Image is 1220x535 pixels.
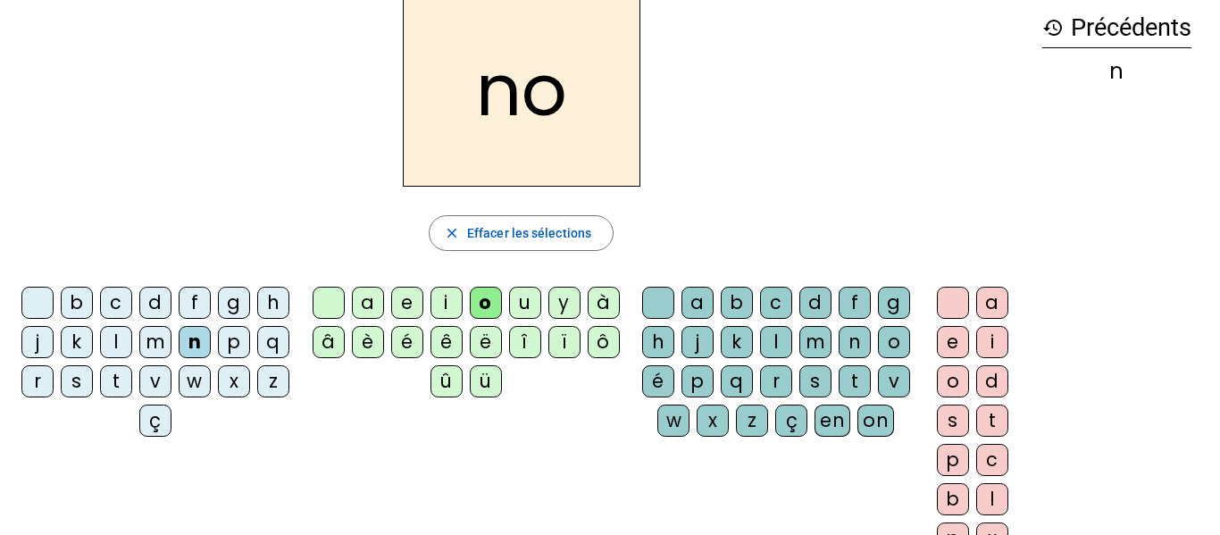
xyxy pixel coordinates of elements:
div: â [313,326,345,358]
div: j [21,326,54,358]
div: j [681,326,714,358]
div: f [179,287,211,319]
div: r [21,365,54,397]
div: l [760,326,792,358]
h3: Précédents [1042,8,1191,48]
mat-icon: close [444,225,460,241]
div: ï [548,326,581,358]
div: s [61,365,93,397]
div: c [100,287,132,319]
div: ê [430,326,463,358]
div: w [657,405,689,437]
div: x [218,365,250,397]
div: v [878,365,910,397]
div: p [937,444,969,476]
div: c [760,287,792,319]
div: n [839,326,871,358]
div: b [721,287,753,319]
div: en [815,405,850,437]
div: g [878,287,910,319]
div: t [100,365,132,397]
div: l [976,483,1008,515]
div: p [681,365,714,397]
div: d [976,365,1008,397]
div: ë [470,326,502,358]
div: e [391,287,423,319]
div: k [61,326,93,358]
mat-icon: history [1042,17,1064,38]
div: b [937,483,969,515]
div: e [937,326,969,358]
div: a [352,287,384,319]
div: q [721,365,753,397]
div: ç [139,405,171,437]
div: s [799,365,831,397]
div: x [697,405,729,437]
div: è [352,326,384,358]
div: r [760,365,792,397]
div: n [1042,61,1191,82]
div: i [976,326,1008,358]
div: ü [470,365,502,397]
div: ô [588,326,620,358]
div: d [799,287,831,319]
div: t [976,405,1008,437]
div: q [257,326,289,358]
div: h [642,326,674,358]
div: î [509,326,541,358]
div: û [430,365,463,397]
div: h [257,287,289,319]
div: é [642,365,674,397]
div: s [937,405,969,437]
div: p [218,326,250,358]
div: m [139,326,171,358]
div: ç [775,405,807,437]
div: m [799,326,831,358]
div: à [588,287,620,319]
span: Effacer les sélections [467,222,591,244]
div: o [470,287,502,319]
div: i [430,287,463,319]
div: f [839,287,871,319]
div: b [61,287,93,319]
div: on [857,405,894,437]
div: a [681,287,714,319]
div: u [509,287,541,319]
div: n [179,326,211,358]
div: o [937,365,969,397]
div: t [839,365,871,397]
div: é [391,326,423,358]
div: w [179,365,211,397]
button: Effacer les sélections [429,215,614,251]
div: g [218,287,250,319]
div: y [548,287,581,319]
div: d [139,287,171,319]
div: a [976,287,1008,319]
div: c [976,444,1008,476]
div: z [736,405,768,437]
div: z [257,365,289,397]
div: o [878,326,910,358]
div: l [100,326,132,358]
div: k [721,326,753,358]
div: v [139,365,171,397]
